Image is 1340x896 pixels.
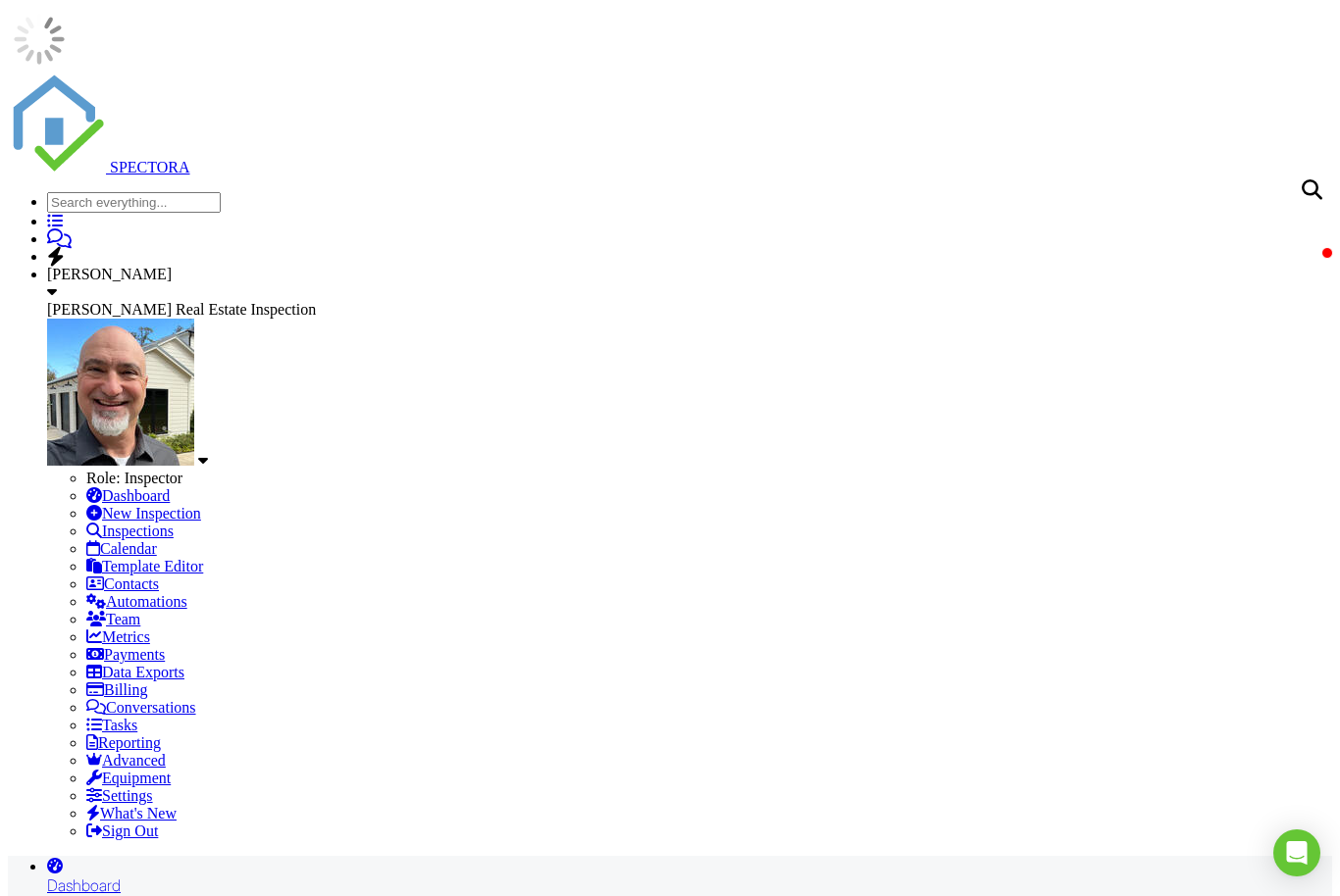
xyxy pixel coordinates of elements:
[86,734,161,751] a: Reporting
[47,192,221,213] input: Search everything...
[86,717,137,733] a: Tasks
[86,505,201,522] a: New Inspection
[86,770,171,786] a: Equipment
[86,470,182,486] span: Role: Inspector
[86,628,150,645] a: Metrics
[1273,829,1320,876] div: Open Intercom Messenger
[86,787,153,804] a: Settings
[86,487,170,504] a: Dashboard
[86,681,147,698] a: Billing
[86,822,158,839] a: Sign Out
[8,75,106,173] img: The Best Home Inspection Software - Spectora
[110,159,190,175] span: SPECTORA
[8,8,71,71] img: loading-93afd81d04378562ca97960a6d0abf470c8f8241ccf6a1b4da771bf876922d1b.gif
[86,805,177,821] a: What's New
[86,699,196,716] a: Conversations
[86,646,165,663] a: Payments
[47,301,1332,319] div: Cannon Real Estate Inspection
[8,159,190,175] a: SPECTORA
[86,611,140,627] a: Team
[86,593,187,610] a: Automations
[86,540,157,557] a: Calendar
[86,558,203,574] a: Template Editor
[86,664,184,680] a: Data Exports
[86,523,174,539] a: Inspections
[47,856,1332,895] a: Dashboard
[86,575,159,592] a: Contacts
[86,752,166,769] a: Advanced
[47,266,1332,283] div: [PERSON_NAME]
[47,319,194,466] img: img_6735.jpg
[47,875,1332,895] div: Dashboard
